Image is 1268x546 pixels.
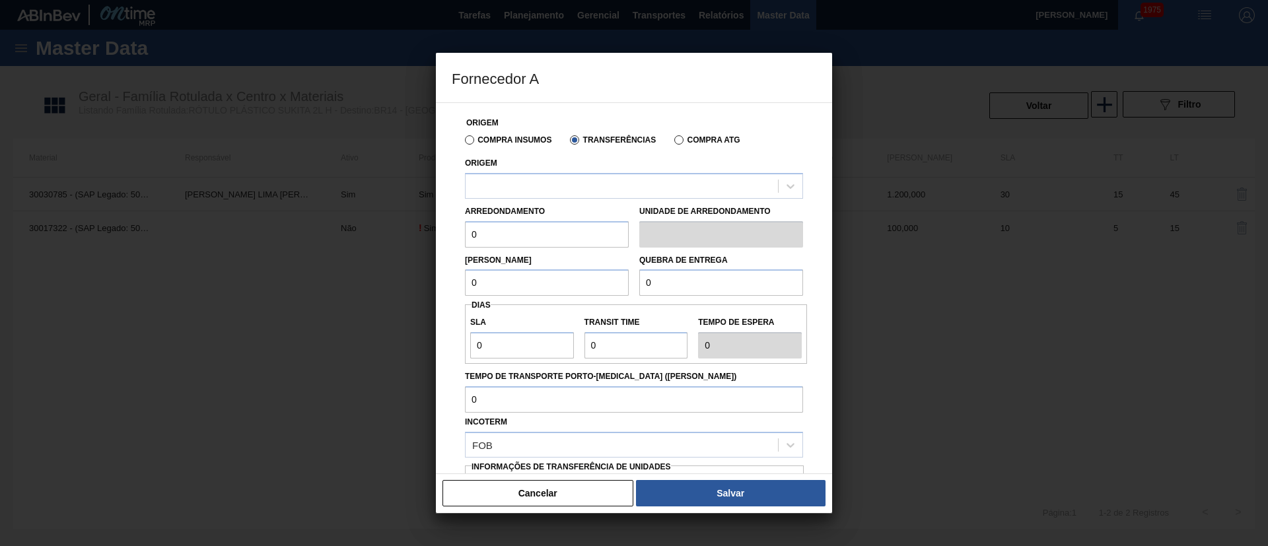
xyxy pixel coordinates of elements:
label: Quebra de entrega [639,256,728,265]
label: Origem [466,118,499,127]
label: Compra Insumos [465,135,551,145]
label: Tempo de Transporte Porto-[MEDICAL_DATA] ([PERSON_NAME]) [465,367,803,386]
label: Origem [465,158,497,168]
label: Informações de Transferência de Unidades [472,462,671,471]
label: Compra ATG [674,135,740,145]
label: Unidade de arredondamento [639,202,803,221]
button: Salvar [636,480,826,506]
label: Arredondamento [465,207,545,216]
span: Dias [472,300,491,310]
label: Incoterm [465,417,507,427]
label: SLA [470,313,574,332]
label: [PERSON_NAME] [465,256,532,265]
label: Código de Imposto [696,471,798,490]
label: Tempo de espera [698,313,802,332]
label: Transferências [570,135,656,145]
div: FOB [472,439,493,450]
button: Cancelar [442,480,633,506]
h3: Fornecedor A [436,53,832,103]
label: Org. de Compras [470,471,573,490]
label: Transit Time [584,313,688,332]
label: Grupo de Compradores [583,471,686,509]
